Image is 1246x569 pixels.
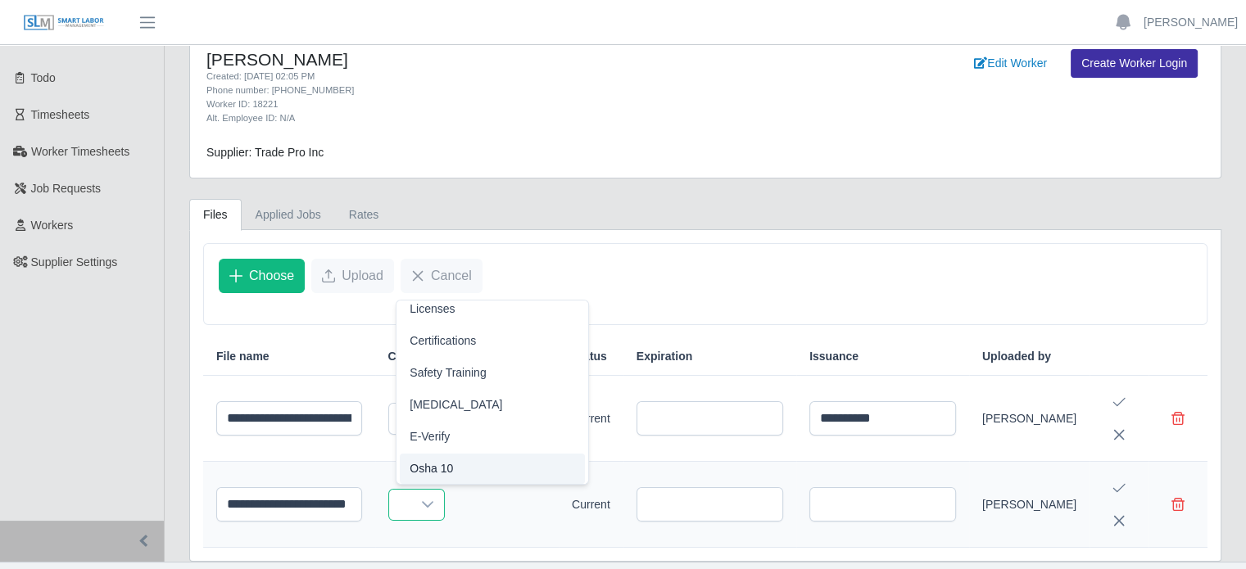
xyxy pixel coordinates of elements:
[431,266,472,286] span: Cancel
[335,199,393,231] a: Rates
[400,454,585,484] li: Osha 10
[219,259,305,293] button: Choose
[216,348,270,365] span: File name
[410,300,455,318] span: Licenses
[311,259,394,293] button: Upload
[31,255,118,269] span: Supplier Settings
[31,219,74,232] span: Workers
[982,348,1051,365] span: Uploaded by
[572,348,607,365] span: Status
[410,428,450,445] span: E-Verify
[206,84,778,97] div: Phone number: [PHONE_NUMBER]
[31,145,129,158] span: Worker Timesheets
[410,460,453,477] span: Osha 10
[410,396,502,413] span: [MEDICAL_DATA]
[1071,49,1198,78] a: Create Worker Login
[31,108,90,121] span: Timesheets
[1103,504,1135,537] button: Cancel Edit
[400,390,585,420] li: Drug Test
[388,348,438,365] span: Category
[206,111,778,125] div: Alt. Employee ID: N/A
[559,462,623,548] td: Current
[189,199,242,231] a: Files
[1144,14,1238,31] a: [PERSON_NAME]
[637,348,692,365] span: Expiration
[400,326,585,356] li: Certifications
[1103,386,1135,418] button: Save Edit
[559,376,623,462] td: Current
[342,266,383,286] span: Upload
[206,146,324,159] span: Supplier: Trade Pro Inc
[23,14,105,32] img: SLM Logo
[1103,472,1135,504] button: Save Edit
[31,71,56,84] span: Todo
[1103,418,1135,451] button: Cancel Edit
[206,49,778,70] h4: [PERSON_NAME]
[389,404,513,434] span: Good Guys Letter
[410,332,476,350] span: Certifications
[31,182,102,195] span: Job Requests
[242,199,335,231] a: Applied Jobs
[410,364,486,382] span: Safety Training
[400,294,585,324] li: Licenses
[1162,402,1194,435] button: Delete file
[809,348,859,365] span: Issuance
[249,266,294,286] span: Choose
[400,422,585,452] li: E-Verify
[969,462,1090,548] td: [PERSON_NAME]
[969,376,1090,462] td: [PERSON_NAME]
[400,358,585,388] li: Safety Training
[963,49,1058,78] a: Edit Worker
[206,70,778,84] div: Created: [DATE] 02:05 PM
[206,97,778,111] div: Worker ID: 18221
[1162,488,1194,521] button: Delete file
[401,259,483,293] button: Cancel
